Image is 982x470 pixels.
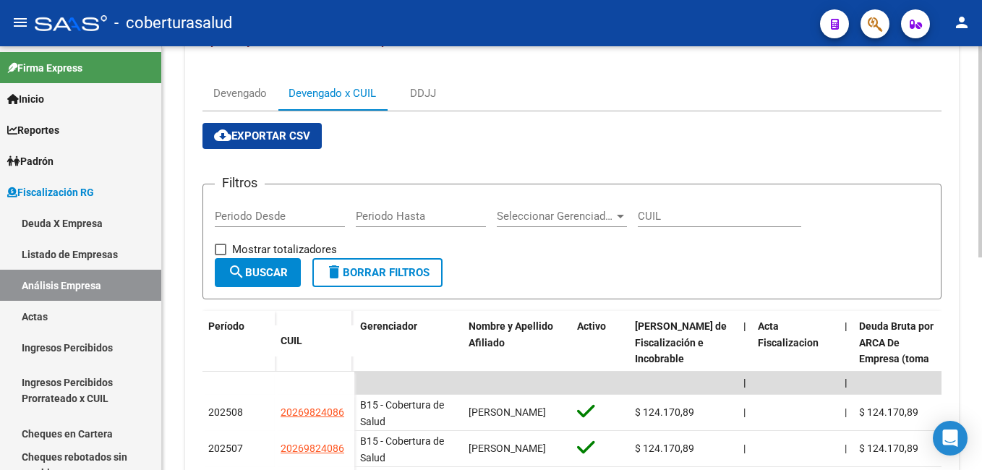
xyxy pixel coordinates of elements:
[360,399,444,427] span: B15 - Cobertura de Salud
[469,443,546,454] span: [PERSON_NAME]
[275,325,354,356] datatable-header-cell: CUIL
[208,406,243,418] span: 202508
[114,7,232,39] span: - coberturasalud
[845,443,847,454] span: |
[845,377,847,388] span: |
[743,320,746,332] span: |
[232,241,337,258] span: Mostrar totalizadores
[853,311,940,408] datatable-header-cell: Deuda Bruta por ARCA De Empresa (toma en cuenta todos los afiliados)
[208,320,244,332] span: Período
[12,14,29,31] mat-icon: menu
[839,311,853,408] datatable-header-cell: |
[208,443,243,454] span: 202507
[410,85,436,101] div: DDJJ
[635,406,694,418] span: $ 124.170,89
[7,122,59,138] span: Reportes
[859,443,918,454] span: $ 124.170,89
[7,184,94,200] span: Fiscalización RG
[202,311,275,372] datatable-header-cell: Período
[360,435,444,463] span: B15 - Cobertura de Salud
[7,153,54,169] span: Padrón
[213,85,267,101] div: Devengado
[752,311,839,408] datatable-header-cell: Acta Fiscalizacion
[214,127,231,144] mat-icon: cloud_download
[202,123,322,149] button: Exportar CSV
[577,320,606,332] span: Activo
[325,266,430,279] span: Borrar Filtros
[743,406,746,418] span: |
[360,320,417,332] span: Gerenciador
[281,335,302,346] span: CUIL
[743,443,746,454] span: |
[629,311,738,408] datatable-header-cell: Deuda Bruta Neto de Fiscalización e Incobrable
[469,320,553,349] span: Nombre y Apellido Afiliado
[463,311,571,408] datatable-header-cell: Nombre y Apellido Afiliado
[845,406,847,418] span: |
[354,311,463,408] datatable-header-cell: Gerenciador
[845,320,847,332] span: |
[228,263,245,281] mat-icon: search
[758,320,819,349] span: Acta Fiscalizacion
[312,258,443,287] button: Borrar Filtros
[933,421,968,456] div: Open Intercom Messenger
[635,443,694,454] span: $ 124.170,89
[953,14,970,31] mat-icon: person
[281,443,344,454] span: 20269824086
[228,266,288,279] span: Buscar
[497,210,614,223] span: Seleccionar Gerenciador
[215,258,301,287] button: Buscar
[281,406,344,418] span: 20269824086
[738,311,752,408] datatable-header-cell: |
[289,85,376,101] div: Devengado x CUIL
[859,320,934,398] span: Deuda Bruta por ARCA De Empresa (toma en cuenta todos los afiliados)
[743,377,746,388] span: |
[7,91,44,107] span: Inicio
[469,406,546,418] span: [PERSON_NAME]
[859,406,918,418] span: $ 124.170,89
[215,173,265,193] h3: Filtros
[214,129,310,142] span: Exportar CSV
[635,320,727,365] span: [PERSON_NAME] de Fiscalización e Incobrable
[325,263,343,281] mat-icon: delete
[571,311,629,408] datatable-header-cell: Activo
[7,60,82,76] span: Firma Express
